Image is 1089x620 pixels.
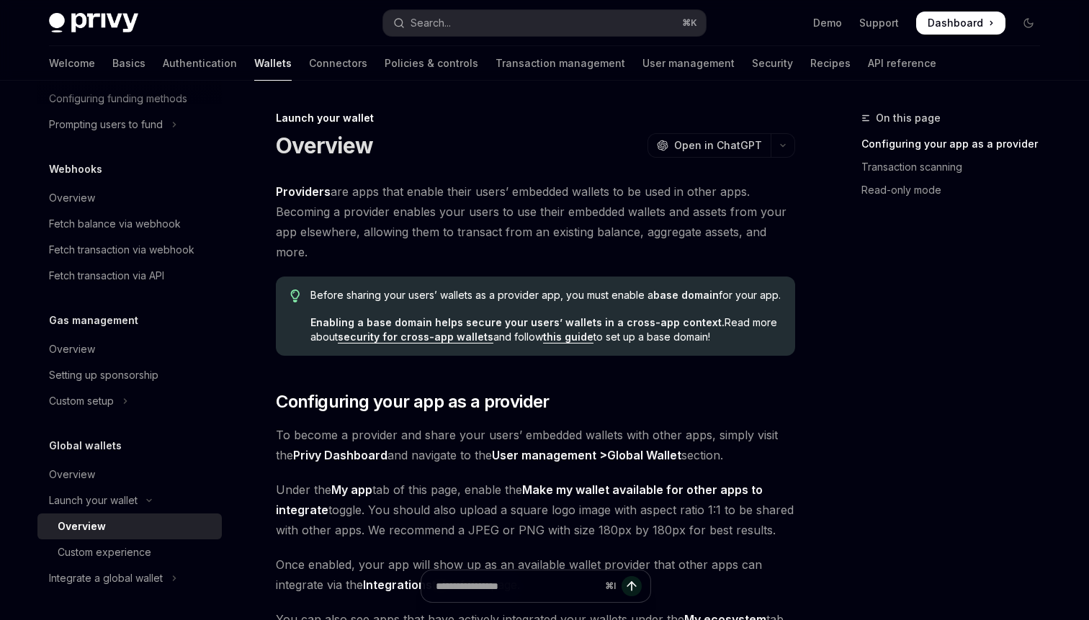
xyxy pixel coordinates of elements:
[49,437,122,454] h5: Global wallets
[647,133,771,158] button: Open in ChatGPT
[49,570,163,587] div: Integrate a global wallet
[49,161,102,178] h5: Webhooks
[49,341,95,358] div: Overview
[37,336,222,362] a: Overview
[385,46,478,81] a: Policies & controls
[37,539,222,565] a: Custom experience
[276,132,373,158] h1: Overview
[49,189,95,207] div: Overview
[276,554,795,595] span: Once enabled, your app will show up as an available wallet provider that other apps can integrate...
[496,46,625,81] a: Transaction management
[331,482,372,498] a: My app
[49,46,95,81] a: Welcome
[49,392,114,410] div: Custom setup
[49,492,138,509] div: Launch your wallet
[622,576,642,596] button: Send message
[49,13,138,33] img: dark logo
[876,109,941,127] span: On this page
[37,488,222,513] button: Toggle Launch your wallet section
[58,518,106,535] div: Overview
[37,513,222,539] a: Overview
[682,17,697,29] span: ⌘ K
[276,184,331,199] strong: Providers
[293,448,387,462] strong: Privy Dashboard
[37,263,222,289] a: Fetch transaction via API
[276,181,795,262] span: are apps that enable their users’ embedded wallets to be used in other apps. Becoming a provider ...
[813,16,842,30] a: Demo
[309,46,367,81] a: Connectors
[607,448,681,463] a: Global Wallet
[674,138,762,153] span: Open in ChatGPT
[928,16,983,30] span: Dashboard
[331,482,372,497] strong: My app
[861,179,1052,202] a: Read-only mode
[37,462,222,488] a: Overview
[276,480,795,540] span: Under the tab of this page, enable the toggle. You should also upload a square logo image with as...
[49,215,181,233] div: Fetch balance via webhook
[37,388,222,414] button: Toggle Custom setup section
[338,331,493,343] a: security for cross-app wallets
[254,46,292,81] a: Wallets
[49,241,194,259] div: Fetch transaction via webhook
[492,448,681,463] strong: User management >
[290,289,300,302] svg: Tip
[37,237,222,263] a: Fetch transaction via webhook
[49,367,158,384] div: Setting up sponsorship
[1017,12,1040,35] button: Toggle dark mode
[810,46,851,81] a: Recipes
[436,570,599,602] input: Ask a question...
[112,46,145,81] a: Basics
[49,312,138,329] h5: Gas management
[310,316,725,328] strong: Enabling a base domain helps secure your users’ wallets in a cross-app context.
[276,425,795,465] span: To become a provider and share your users’ embedded wallets with other apps, simply visit the and...
[37,565,222,591] button: Toggle Integrate a global wallet section
[868,46,936,81] a: API reference
[543,331,593,343] a: this guide
[861,156,1052,179] a: Transaction scanning
[58,544,151,561] div: Custom experience
[642,46,735,81] a: User management
[49,267,164,284] div: Fetch transaction via API
[49,466,95,483] div: Overview
[411,14,451,32] div: Search...
[37,211,222,237] a: Fetch balance via webhook
[861,132,1052,156] a: Configuring your app as a provider
[37,112,222,138] button: Toggle Prompting users to fund section
[276,390,550,413] span: Configuring your app as a provider
[310,288,781,302] span: Before sharing your users’ wallets as a provider app, you must enable a for your app.
[49,116,163,133] div: Prompting users to fund
[916,12,1005,35] a: Dashboard
[276,482,763,517] strong: Make my wallet available for other apps to integrate
[653,289,719,301] strong: base domain
[276,111,795,125] div: Launch your wallet
[752,46,793,81] a: Security
[37,185,222,211] a: Overview
[163,46,237,81] a: Authentication
[310,315,781,344] span: Read more about and follow to set up a base domain!
[859,16,899,30] a: Support
[37,362,222,388] a: Setting up sponsorship
[383,10,706,36] button: Open search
